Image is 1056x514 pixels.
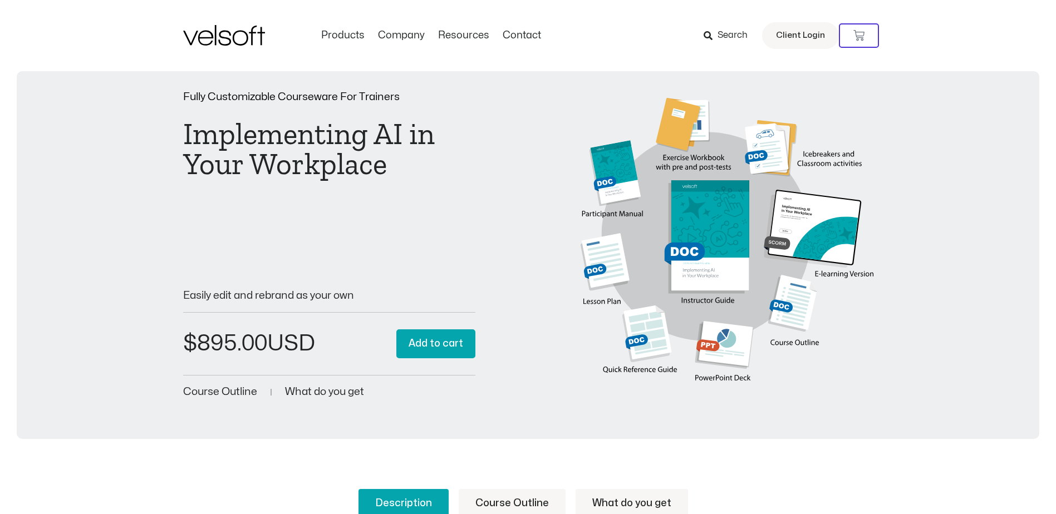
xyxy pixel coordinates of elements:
[704,26,755,45] a: Search
[183,25,265,46] img: Velsoft Training Materials
[183,387,257,397] a: Course Outline
[183,290,475,301] p: Easily edit and rebrand as your own
[315,29,371,42] a: ProductsMenu Toggle
[431,29,496,42] a: ResourcesMenu Toggle
[183,333,267,354] bdi: 895.00
[183,333,197,354] span: $
[762,22,839,49] a: Client Login
[496,29,548,42] a: ContactMenu Toggle
[183,119,475,179] h1: Implementing AI in Your Workplace
[396,329,475,359] button: Add to cart
[183,92,475,102] p: Fully Customizable Courseware For Trainers
[285,387,364,397] a: What do you get
[315,29,548,42] nav: Menu
[581,98,873,393] img: Second Product Image
[718,28,748,43] span: Search
[776,28,825,43] span: Client Login
[371,29,431,42] a: CompanyMenu Toggle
